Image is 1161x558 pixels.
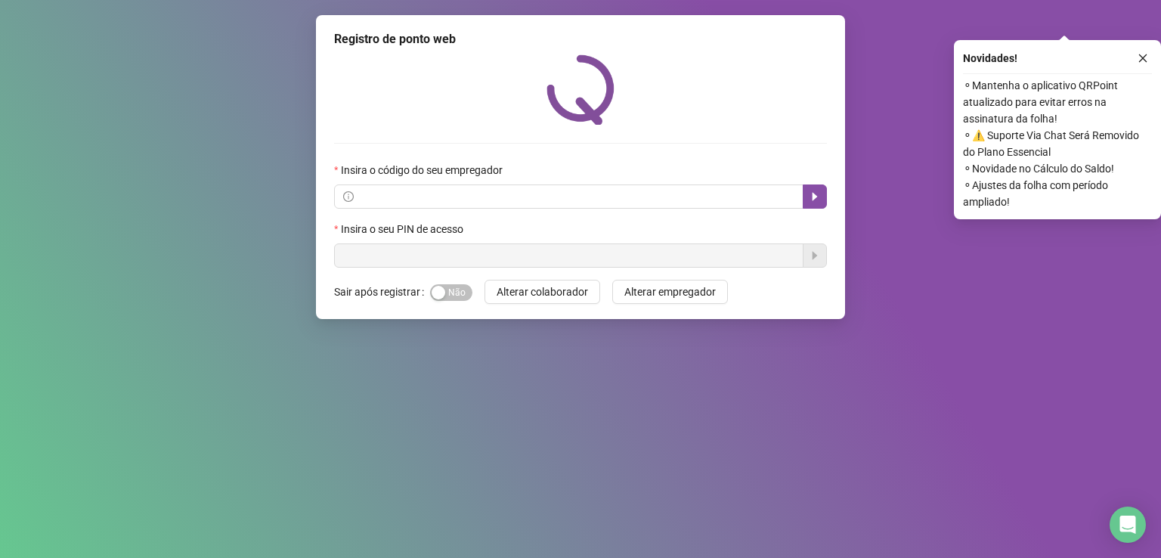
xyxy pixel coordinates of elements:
[334,280,430,304] label: Sair após registrar
[343,191,354,202] span: info-circle
[546,54,615,125] img: QRPoint
[334,162,512,178] label: Insira o código do seu empregador
[963,177,1152,210] span: ⚬ Ajustes da folha com período ampliado!
[485,280,600,304] button: Alterar colaborador
[809,191,821,203] span: caret-right
[963,160,1152,177] span: ⚬ Novidade no Cálculo do Saldo!
[612,280,728,304] button: Alterar empregador
[963,127,1152,160] span: ⚬ ⚠️ Suporte Via Chat Será Removido do Plano Essencial
[624,284,716,300] span: Alterar empregador
[334,30,827,48] div: Registro de ponto web
[963,77,1152,127] span: ⚬ Mantenha o aplicativo QRPoint atualizado para evitar erros na assinatura da folha!
[963,50,1017,67] span: Novidades !
[497,284,588,300] span: Alterar colaborador
[1138,53,1148,64] span: close
[334,221,473,237] label: Insira o seu PIN de acesso
[1110,507,1146,543] div: Open Intercom Messenger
